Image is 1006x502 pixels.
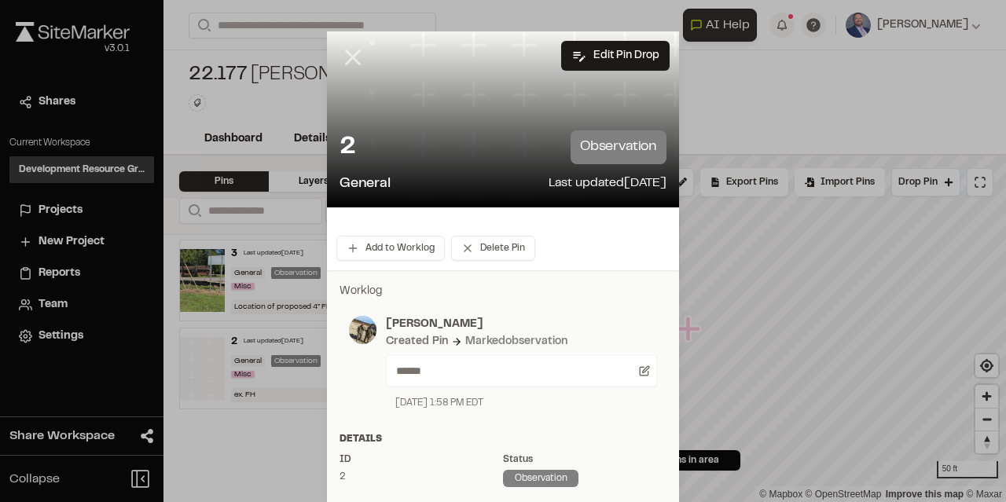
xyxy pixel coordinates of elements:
div: [DATE] 1:58 PM EDT [395,396,483,410]
div: Marked observation [465,333,567,350]
img: photo [349,316,376,344]
div: 2 [340,470,503,484]
p: Worklog [340,283,666,300]
div: Status [503,453,666,467]
p: 2 [340,132,356,163]
div: Created Pin [386,333,448,350]
div: ID [340,453,503,467]
button: Delete Pin [451,236,535,261]
div: Details [340,432,666,446]
p: General [340,174,391,195]
div: observation [503,470,578,487]
p: Last updated [DATE] [549,174,666,195]
p: [PERSON_NAME] [386,316,657,333]
p: observation [571,130,666,164]
button: Add to Worklog [336,236,445,261]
